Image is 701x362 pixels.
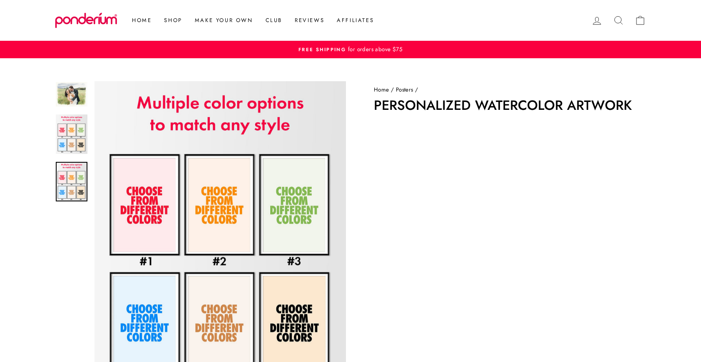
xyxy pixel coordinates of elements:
span: / [415,85,418,94]
img: Personalized Watercolor Artwork [56,82,87,107]
span: for orders above $75 [346,45,403,53]
span: FREE Shipping [298,46,346,53]
a: Home [126,13,158,28]
a: Affiliates [331,13,380,28]
img: Personalized Watercolor Artwork [56,114,87,154]
ul: Primary [122,13,380,28]
a: Shop [158,13,188,28]
h1: Personalized Watercolor Artwork [374,99,646,112]
a: Posters [396,85,413,94]
a: Make Your Own [189,13,259,28]
nav: breadcrumbs [374,85,646,94]
a: Reviews [288,13,331,28]
a: Club [259,13,288,28]
span: / [391,85,394,94]
img: Ponderium [55,12,117,28]
a: Home [374,85,389,94]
